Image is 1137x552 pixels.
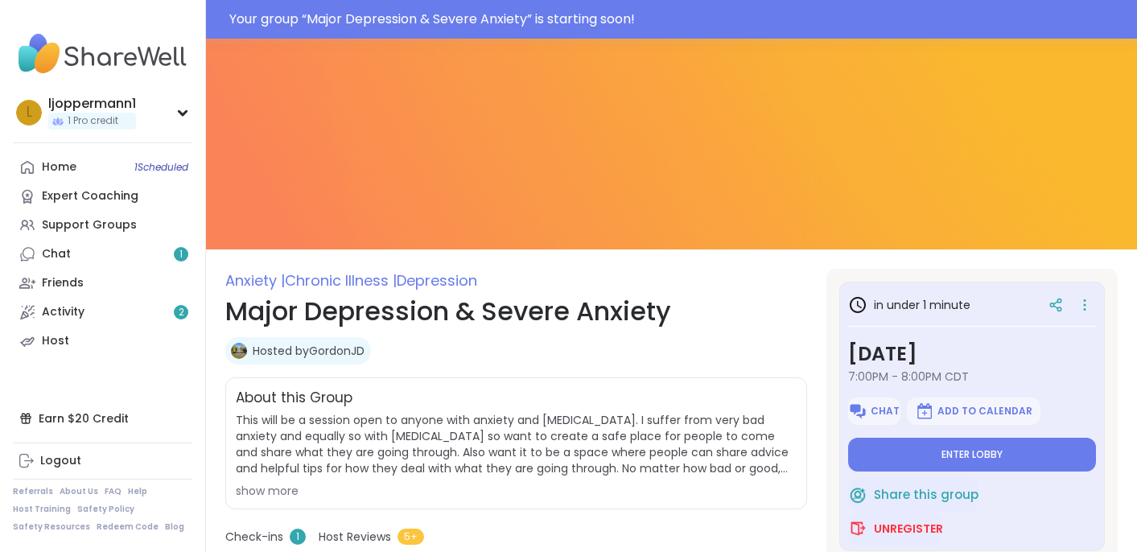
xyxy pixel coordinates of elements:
[13,404,192,433] div: Earn $20 Credit
[225,529,283,546] span: Check-ins
[285,270,397,290] span: Chronic Illness |
[231,343,247,359] img: GordonJD
[236,412,797,476] span: This will be a session open to anyone with anxiety and [MEDICAL_DATA]. I suffer from very bad anx...
[77,504,134,515] a: Safety Policy
[42,246,71,262] div: Chat
[13,153,192,182] a: Home1Scheduled
[13,211,192,240] a: Support Groups
[13,504,71,515] a: Host Training
[848,295,970,315] h3: in under 1 minute
[236,388,352,409] h2: About this Group
[165,521,184,533] a: Blog
[941,448,1003,461] span: Enter lobby
[225,292,807,331] h1: Major Depression & Severe Anxiety
[13,486,53,497] a: Referrals
[848,519,867,538] img: ShareWell Logomark
[179,248,183,262] span: 1
[97,521,159,533] a: Redeem Code
[42,275,84,291] div: Friends
[874,486,978,505] span: Share this group
[13,298,192,327] a: Activity2
[13,182,192,211] a: Expert Coaching
[397,270,477,290] span: Depression
[60,486,98,497] a: About Us
[915,402,934,421] img: ShareWell Logomark
[13,26,192,82] img: ShareWell Nav Logo
[42,188,138,204] div: Expert Coaching
[848,485,867,505] img: ShareWell Logomark
[937,405,1032,418] span: Add to Calendar
[290,529,306,545] span: 1
[848,402,867,421] img: ShareWell Logomark
[134,161,188,174] span: 1 Scheduled
[848,369,1096,385] span: 7:00PM - 8:00PM CDT
[40,453,81,469] div: Logout
[179,306,184,319] span: 2
[848,438,1096,472] button: Enter lobby
[848,340,1096,369] h3: [DATE]
[27,102,32,123] span: l
[848,398,900,425] button: Chat
[874,521,943,537] span: Unregister
[236,483,797,499] div: show more
[13,269,192,298] a: Friends
[398,529,424,545] span: 5+
[128,486,147,497] a: Help
[42,159,76,175] div: Home
[229,10,1127,29] div: Your group “ Major Depression & Severe Anxiety ” is starting soon!
[68,114,118,128] span: 1 Pro credit
[48,95,136,113] div: ljoppermann1
[871,405,900,418] span: Chat
[848,478,978,512] button: Share this group
[42,217,137,233] div: Support Groups
[319,529,391,546] span: Host Reviews
[42,333,69,349] div: Host
[225,270,285,290] span: Anxiety |
[105,486,122,497] a: FAQ
[907,398,1040,425] button: Add to Calendar
[253,343,365,359] a: Hosted byGordonJD
[206,39,1137,249] img: Major Depression & Severe Anxiety cover image
[13,521,90,533] a: Safety Resources
[13,447,192,476] a: Logout
[13,327,192,356] a: Host
[848,512,943,546] button: Unregister
[13,240,192,269] a: Chat1
[42,304,84,320] div: Activity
